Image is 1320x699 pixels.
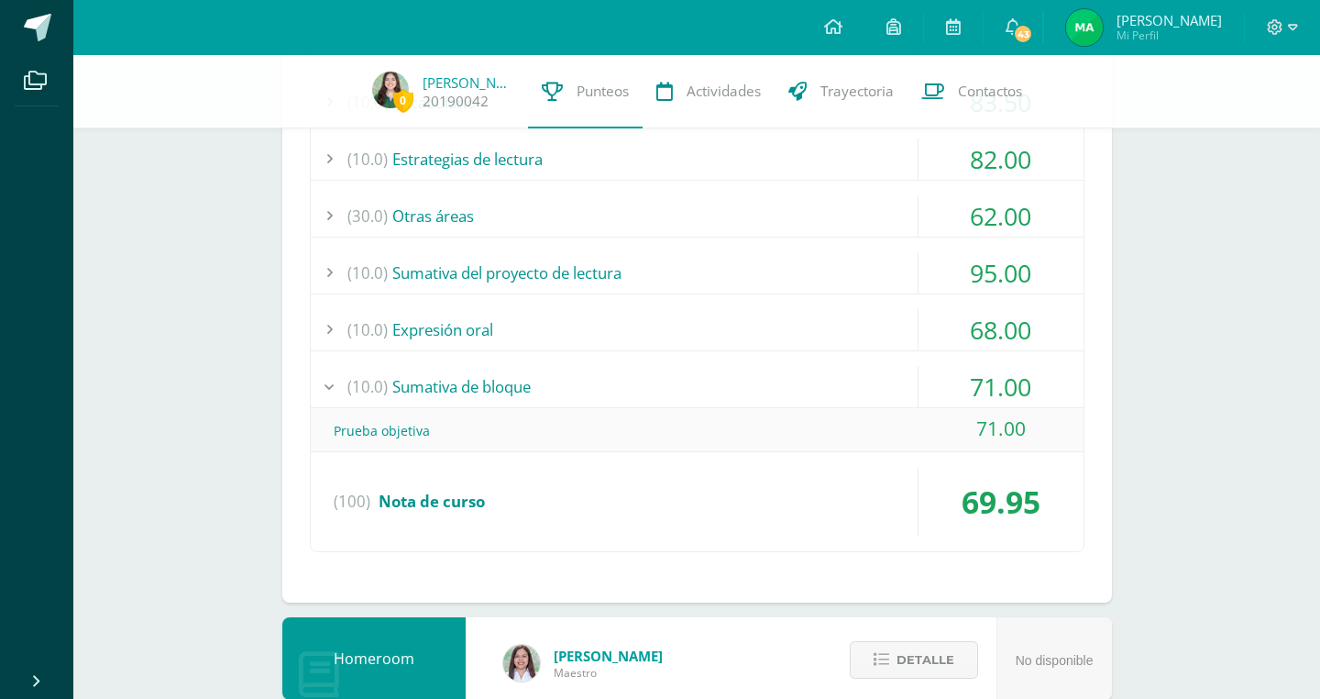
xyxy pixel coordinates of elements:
[643,55,775,128] a: Actividades
[775,55,907,128] a: Trayectoria
[347,139,388,180] span: (10.0)
[423,73,514,92] a: [PERSON_NAME]
[347,195,388,237] span: (30.0)
[918,366,1083,407] div: 71.00
[334,467,370,537] span: (100)
[850,641,978,679] button: Detalle
[379,491,485,512] span: Nota de curso
[311,410,1083,451] div: Prueba objetiva
[1016,653,1094,668] span: No disponible
[503,645,540,682] img: acecb51a315cac2de2e3deefdb732c9f.png
[393,89,413,112] span: 0
[372,72,409,108] img: f33ff132a03c7b15a59ea2948964b5e9.png
[1116,28,1222,43] span: Mi Perfil
[311,366,1083,407] div: Sumativa de bloque
[918,195,1083,237] div: 62.00
[347,252,388,294] span: (10.0)
[820,82,894,101] span: Trayectoria
[1066,9,1103,46] img: 7d136978e960b05782fc5ad79635a2ab.png
[311,309,1083,350] div: Expresión oral
[554,665,663,681] span: Maestro
[347,309,388,350] span: (10.0)
[918,467,1083,537] div: 69.95
[918,309,1083,350] div: 68.00
[918,139,1083,180] div: 82.00
[311,252,1083,294] div: Sumativa del proyecto de lectura
[1013,24,1033,44] span: 43
[958,82,1022,101] span: Contactos
[423,92,489,111] a: 20190042
[311,139,1083,180] div: Estrategias de lectura
[347,366,388,407] span: (10.0)
[918,252,1083,294] div: 95.00
[554,647,663,665] span: [PERSON_NAME]
[311,195,1083,237] div: Otras áreas
[907,55,1036,128] a: Contactos
[577,82,629,101] span: Punteos
[528,55,643,128] a: Punteos
[896,643,954,677] span: Detalle
[1116,11,1222,29] span: [PERSON_NAME]
[918,408,1083,449] div: 71.00
[687,82,761,101] span: Actividades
